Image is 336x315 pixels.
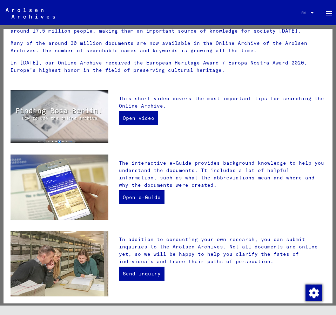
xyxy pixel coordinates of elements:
img: Change consent [305,285,322,301]
a: Open e-Guide [119,190,164,204]
a: Send inquiry [119,267,164,281]
p: The interactive e-Guide provides background knowledge to help you understand the documents. It in... [119,159,325,189]
img: inquiries.jpg [11,231,108,296]
button: Toggle sidenav [322,6,336,20]
span: EN [301,11,309,15]
p: Many of the around 30 million documents are now available in the Online Archive of the Arolsen Ar... [11,40,325,54]
p: This short video covers the most important tips for searching the Online Archive. [119,95,325,110]
img: Arolsen_neg.svg [6,8,55,19]
mat-icon: Side nav toggle icon [325,9,333,18]
a: Open video [119,111,158,125]
img: eguide.jpg [11,155,108,220]
p: In [DATE], our Online Archive received the European Heritage Award / Europa Nostra Award 2020, Eu... [11,59,325,74]
img: video.jpg [11,90,108,143]
p: In addition to conducting your own research, you can submit inquiries to the Arolsen Archives. No... [119,236,325,265]
div: Change consent [305,284,322,301]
